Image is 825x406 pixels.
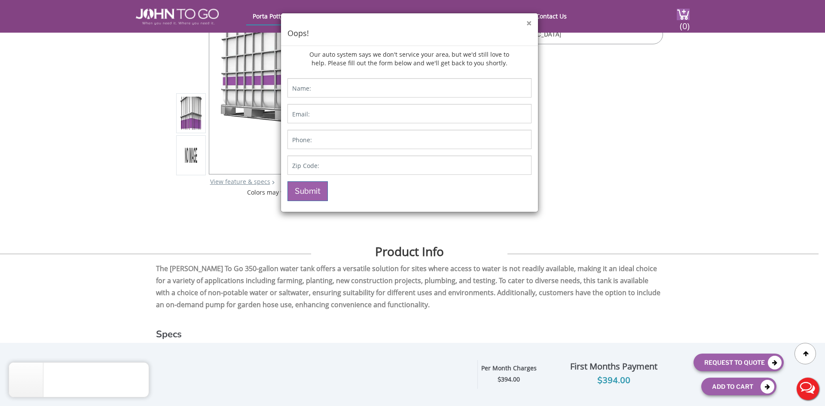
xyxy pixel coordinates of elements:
[308,46,510,72] p: Our auto system says we don't service your area, but we'd still love to help. Please fill out the...
[292,136,312,144] label: Phone:
[292,84,311,93] label: Name:
[281,72,538,212] form: Contact form
[287,181,328,201] button: Submit
[791,372,825,406] button: Live Chat
[292,162,319,170] label: Zip Code:
[526,19,532,28] button: ×
[287,28,532,39] h4: Oops!
[292,110,310,119] label: Email:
